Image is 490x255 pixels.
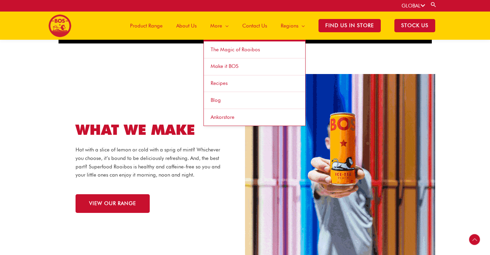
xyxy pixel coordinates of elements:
[312,12,388,40] a: Find Us in Store
[394,19,435,32] span: STOCK US
[76,146,225,179] p: Hot with a slice of lemon or cold with a sprig of mint? Whichever you choose, it’s bound to be de...
[76,194,150,213] a: VIEW OUR RANGE
[203,12,235,40] a: More
[274,12,312,40] a: Regions
[211,47,260,53] span: The Magic of Rooibos
[204,75,305,92] a: Recipes
[402,3,425,9] a: GLOBAL
[204,92,305,109] a: Blog
[123,12,169,40] a: Product Range
[89,201,136,206] span: VIEW OUR RANGE
[281,16,298,36] span: Regions
[118,12,442,40] nav: Site Navigation
[204,58,305,75] a: Make it BOS
[211,114,234,120] span: Ankorstore
[318,19,381,32] span: Find Us in Store
[211,63,239,69] span: Make it BOS
[430,1,437,8] a: Search button
[176,16,197,36] span: About Us
[76,121,225,139] h2: WHAT WE MAKE
[204,41,305,58] a: The Magic of Rooibos
[242,16,267,36] span: Contact Us
[169,12,203,40] a: About Us
[130,16,163,36] span: Product Range
[210,16,222,36] span: More
[204,109,305,126] a: Ankorstore
[211,97,221,103] span: Blog
[48,14,71,37] img: BOS logo finals-200px
[388,12,442,40] a: STOCK US
[235,12,274,40] a: Contact Us
[211,80,228,86] span: Recipes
